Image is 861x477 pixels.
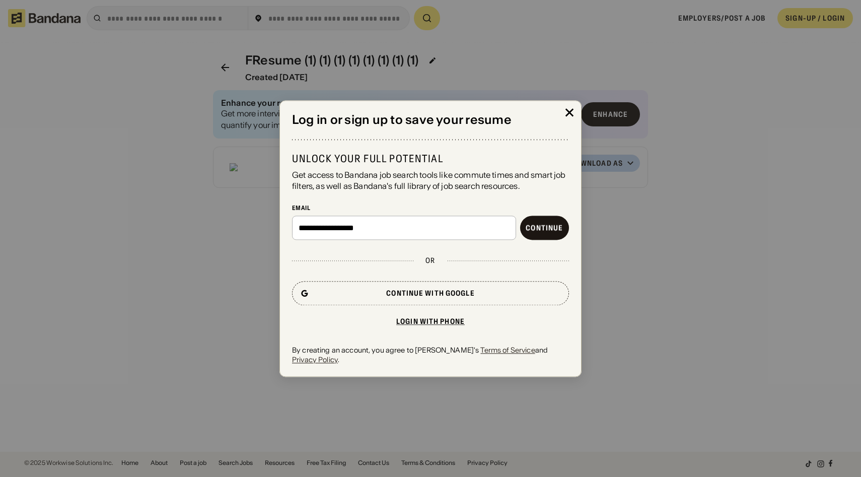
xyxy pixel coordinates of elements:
div: Get access to Bandana job search tools like commute times and smart job filters, as well as Banda... [292,169,569,192]
div: By creating an account, you agree to [PERSON_NAME]'s and . [292,346,569,364]
div: Email [292,204,569,212]
div: Continue [526,225,563,232]
div: Log in or sign up to save your resume [292,113,569,127]
div: Unlock your full potential [292,152,569,165]
div: Continue with Google [386,290,474,297]
div: or [425,256,435,265]
a: Terms of Service [480,346,535,355]
a: Privacy Policy [292,355,338,364]
div: Login with phone [396,318,465,325]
